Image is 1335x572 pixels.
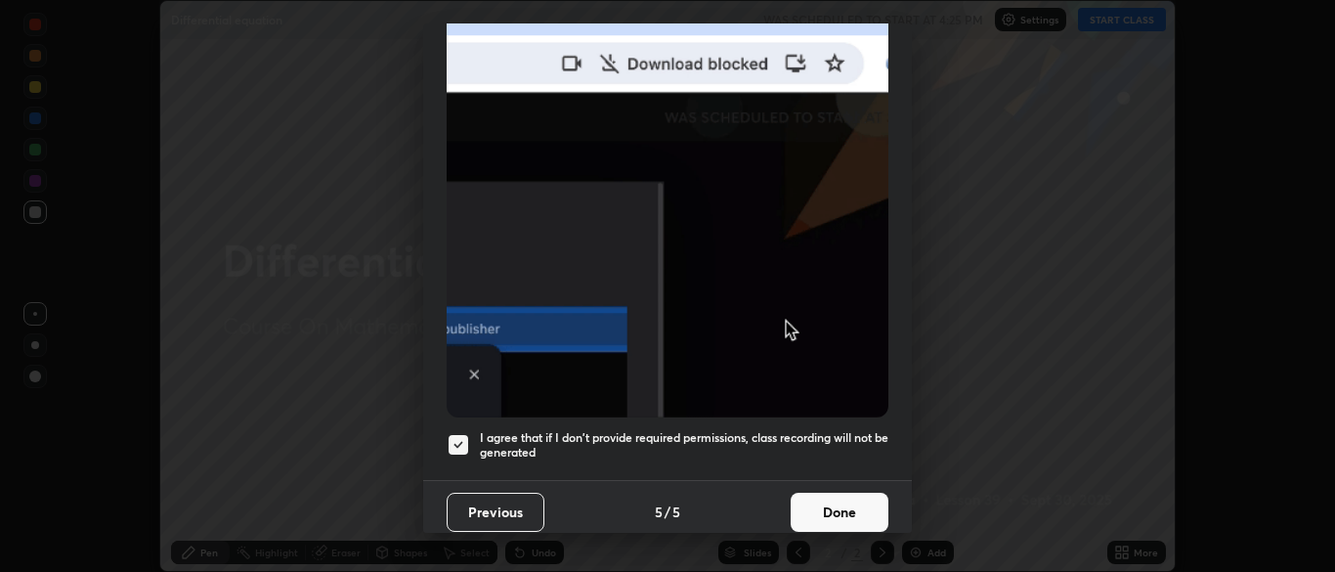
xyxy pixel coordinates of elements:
[791,493,888,532] button: Done
[672,502,680,522] h4: 5
[655,502,663,522] h4: 5
[665,502,670,522] h4: /
[480,430,888,461] h5: I agree that if I don't provide required permissions, class recording will not be generated
[447,493,544,532] button: Previous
